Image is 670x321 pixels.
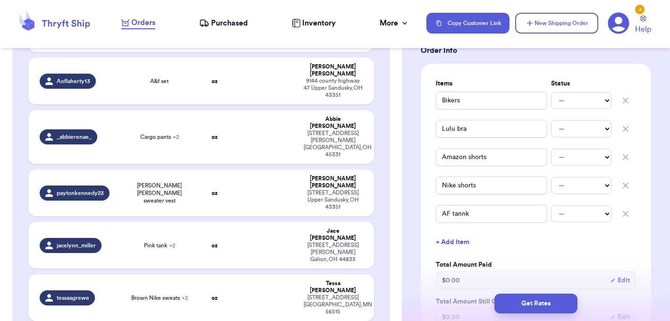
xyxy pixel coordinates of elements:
div: Abbie [PERSON_NAME] [304,116,363,130]
button: Get Rates [494,294,577,313]
strong: oz [212,190,218,196]
span: Cargo pants [140,133,179,141]
a: Inventory [292,17,336,29]
span: + 2 [169,243,175,248]
span: $ 0.00 [442,276,460,285]
div: More [380,17,409,29]
button: Edit [610,276,630,285]
a: 3 [608,12,629,34]
div: [STREET_ADDRESS] [GEOGRAPHIC_DATA] , MN 56515 [304,294,363,315]
span: Inventory [302,17,336,29]
span: Purchased [211,17,248,29]
span: _abbierenae_ [57,133,92,141]
button: + Add Item [432,232,640,253]
span: + 2 [182,295,188,301]
div: [STREET_ADDRESS] Upper Sandusky , OH 43351 [304,189,363,211]
a: Orders [121,17,155,29]
h3: Order Info [421,45,651,56]
label: Status [551,79,611,88]
div: [STREET_ADDRESS][PERSON_NAME] Galion , OH 44833 [304,242,363,263]
span: Help [635,24,651,35]
button: New Shipping Order [515,13,598,34]
strong: oz [212,295,218,301]
div: 3 [635,5,645,14]
div: [PERSON_NAME] [PERSON_NAME] [304,175,363,189]
a: Help [635,16,651,35]
span: Pink tank [144,242,175,249]
span: jacelynn_miller [57,242,96,249]
span: A&f set [150,77,169,85]
span: Brown Nike sweats [131,294,188,302]
div: 9144 county highway 47 Upper Sandusky , OH 43351 [304,77,363,99]
span: + 2 [173,134,179,140]
div: [PERSON_NAME] [PERSON_NAME] [304,63,363,77]
span: tessaagrewe [57,294,89,302]
a: Purchased [199,17,248,29]
button: Copy Customer Link [426,13,509,34]
span: paytonkennedy23 [57,189,104,197]
span: [PERSON_NAME] [PERSON_NAME] sweater vest [131,182,188,204]
div: [STREET_ADDRESS][PERSON_NAME] [GEOGRAPHIC_DATA] , OH 45331 [304,130,363,158]
label: Items [436,79,547,88]
label: Total Amount Paid [436,260,636,270]
strong: oz [212,78,218,84]
div: Jace [PERSON_NAME] [304,228,363,242]
div: Tessa [PERSON_NAME] [304,280,363,294]
span: Aoflaherty13 [57,77,90,85]
span: Orders [131,17,155,28]
strong: oz [212,134,218,140]
strong: oz [212,243,218,248]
